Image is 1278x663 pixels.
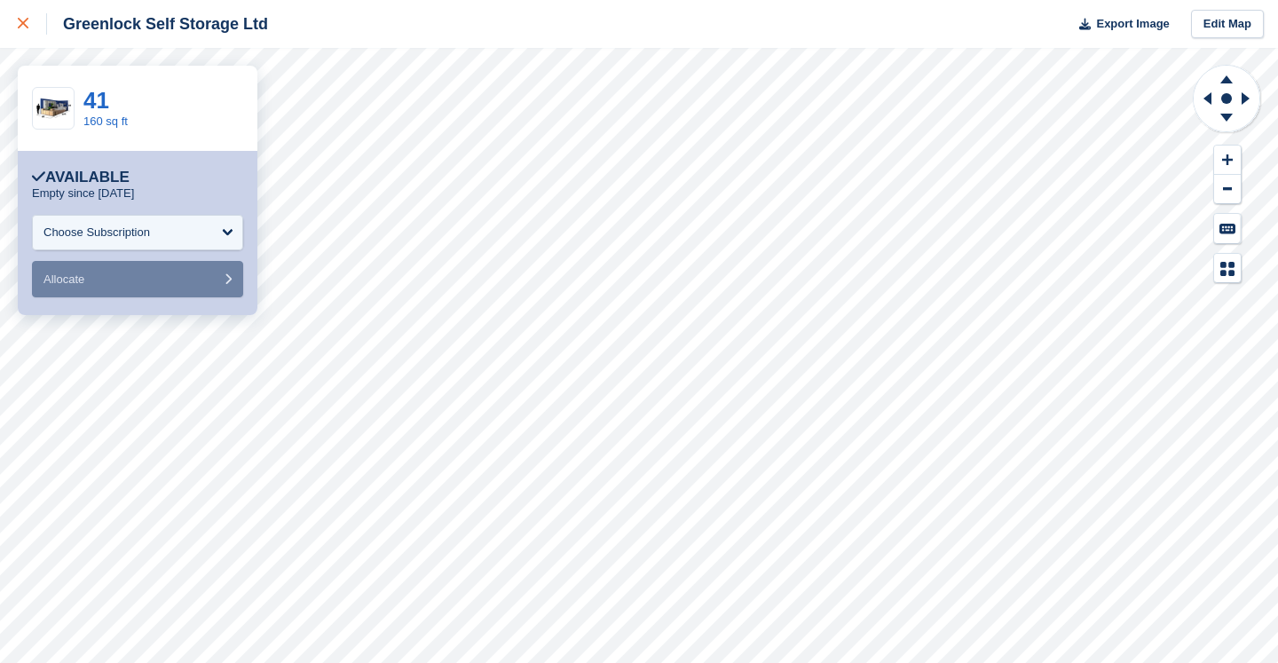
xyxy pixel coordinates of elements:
[83,87,109,114] a: 41
[32,261,243,297] button: Allocate
[1214,146,1241,175] button: Zoom In
[1214,254,1241,283] button: Map Legend
[1069,10,1170,39] button: Export Image
[1096,15,1169,33] span: Export Image
[1214,214,1241,243] button: Keyboard Shortcuts
[32,169,130,186] div: Available
[1214,175,1241,204] button: Zoom Out
[47,13,268,35] div: Greenlock Self Storage Ltd
[43,272,84,286] span: Allocate
[83,114,128,128] a: 160 sq ft
[32,186,134,201] p: Empty since [DATE]
[33,93,74,124] img: 20-ft-container%20(3).jpg
[1191,10,1264,39] a: Edit Map
[43,224,150,241] div: Choose Subscription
